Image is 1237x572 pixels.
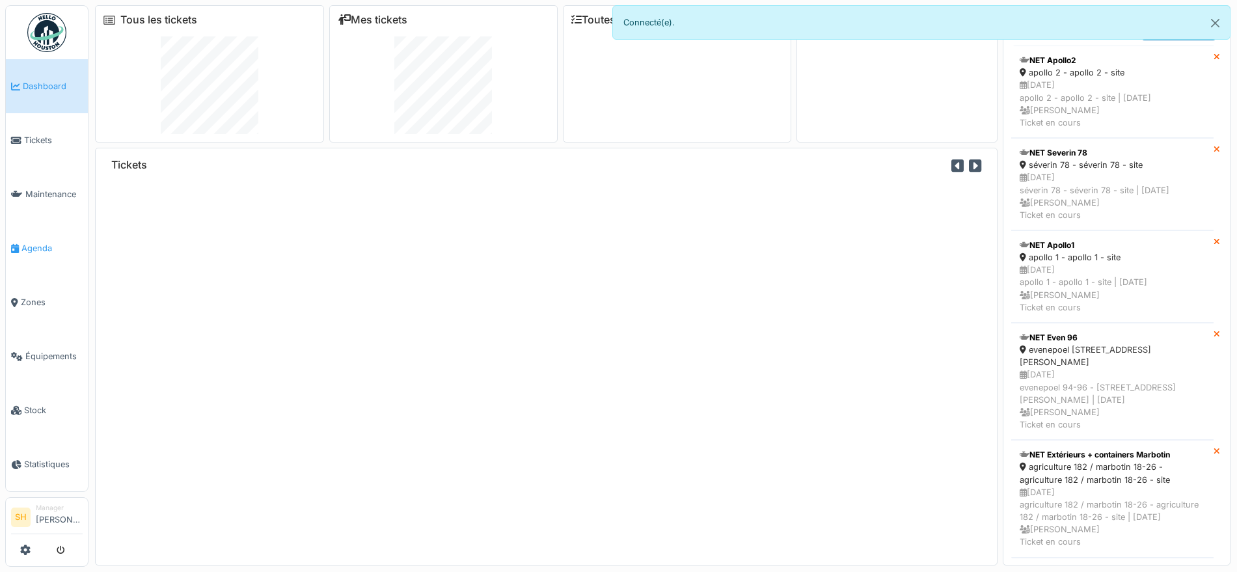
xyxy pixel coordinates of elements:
div: NET Even 96 [1020,332,1205,344]
div: evenepoel [STREET_ADDRESS][PERSON_NAME] [1020,344,1205,368]
span: Zones [21,296,83,308]
span: Équipements [25,350,83,362]
a: Tous les tickets [120,14,197,26]
a: Mes tickets [338,14,407,26]
span: Agenda [21,242,83,254]
span: Stock [24,404,83,416]
a: Agenda [6,221,88,275]
li: SH [11,508,31,527]
a: Équipements [6,329,88,383]
a: Toutes les tâches [571,14,668,26]
a: Statistiques [6,437,88,491]
div: [DATE] séverin 78 - séverin 78 - site | [DATE] [PERSON_NAME] Ticket en cours [1020,171,1205,221]
a: Tickets [6,113,88,167]
div: NET Apollo2 [1020,55,1205,66]
div: [DATE] evenepoel 94-96 - [STREET_ADDRESS][PERSON_NAME] | [DATE] [PERSON_NAME] Ticket en cours [1020,368,1205,431]
a: SH Manager[PERSON_NAME] [11,503,83,534]
span: Maintenance [25,188,83,200]
a: NET Even 96 evenepoel [STREET_ADDRESS][PERSON_NAME] [DATE]evenepoel 94-96 - [STREET_ADDRESS][PERS... [1011,323,1214,440]
a: Zones [6,275,88,329]
span: Tickets [24,134,83,146]
h6: Tickets [111,159,147,171]
div: [DATE] agriculture 182 / marbotin 18-26 - agriculture 182 / marbotin 18-26 - site | [DATE] [PERSO... [1020,486,1205,549]
img: Badge_color-CXgf-gQk.svg [27,13,66,52]
div: apollo 1 - apollo 1 - site [1020,251,1205,264]
div: apollo 2 - apollo 2 - site [1020,66,1205,79]
div: Connecté(e). [612,5,1231,40]
div: NET Apollo1 [1020,239,1205,251]
div: NET Extérieurs + containers Marbotin [1020,449,1205,461]
div: séverin 78 - séverin 78 - site [1020,159,1205,171]
button: Close [1201,6,1230,40]
a: NET Apollo1 apollo 1 - apollo 1 - site [DATE]apollo 1 - apollo 1 - site | [DATE] [PERSON_NAME]Tic... [1011,230,1214,323]
span: Dashboard [23,80,83,92]
div: [DATE] apollo 2 - apollo 2 - site | [DATE] [PERSON_NAME] Ticket en cours [1020,79,1205,129]
a: Maintenance [6,167,88,221]
a: NET Apollo2 apollo 2 - apollo 2 - site [DATE]apollo 2 - apollo 2 - site | [DATE] [PERSON_NAME]Tic... [1011,46,1214,138]
a: NET Severin 78 séverin 78 - séverin 78 - site [DATE]séverin 78 - séverin 78 - site | [DATE] [PERS... [1011,138,1214,230]
div: [DATE] apollo 1 - apollo 1 - site | [DATE] [PERSON_NAME] Ticket en cours [1020,264,1205,314]
span: Statistiques [24,458,83,470]
div: NET Severin 78 [1020,147,1205,159]
a: Dashboard [6,59,88,113]
div: Manager [36,503,83,513]
a: NET Extérieurs + containers Marbotin agriculture 182 / marbotin 18-26 - agriculture 182 / marboti... [1011,440,1214,557]
a: Stock [6,383,88,437]
div: agriculture 182 / marbotin 18-26 - agriculture 182 / marbotin 18-26 - site [1020,461,1205,485]
li: [PERSON_NAME] [36,503,83,531]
